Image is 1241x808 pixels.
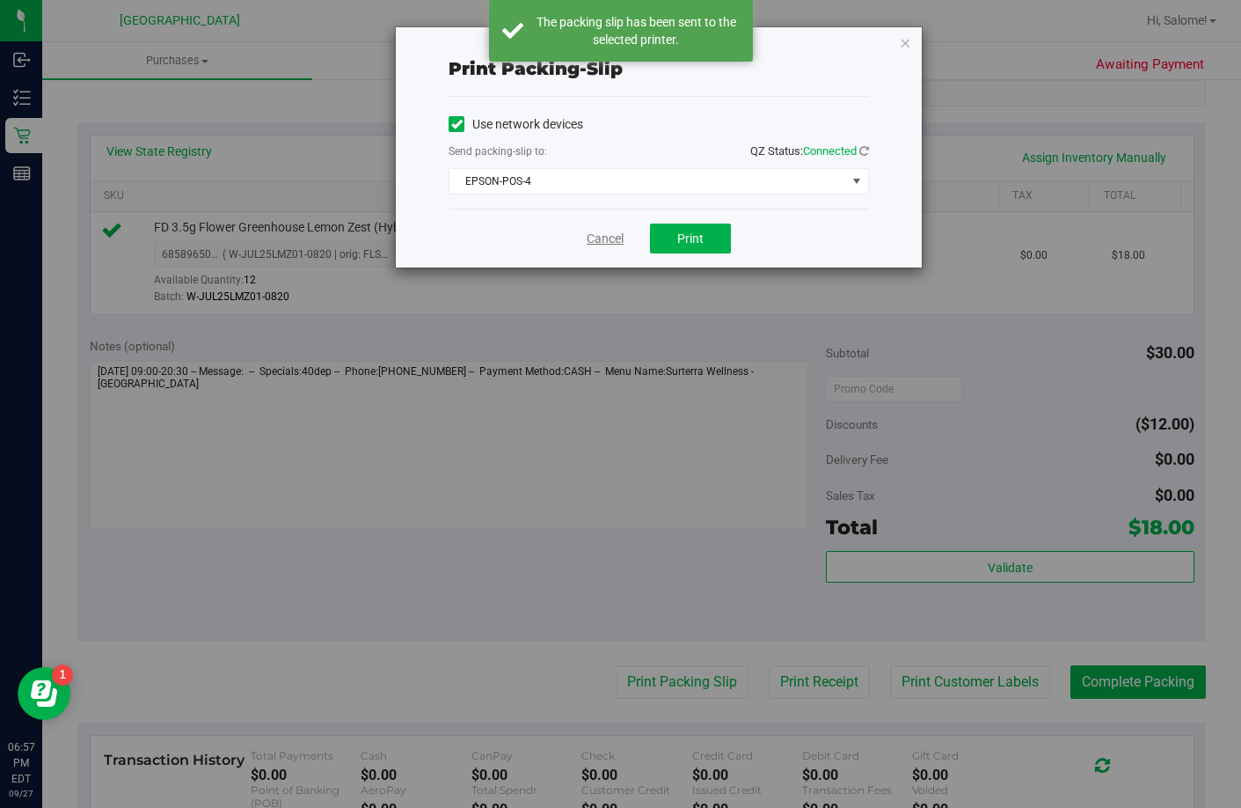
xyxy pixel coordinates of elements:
label: Use network devices [449,115,583,134]
span: Connected [803,144,857,158]
span: Print packing-slip [449,58,623,79]
iframe: Resource center unread badge [52,665,73,686]
div: The packing slip has been sent to the selected printer. [533,13,740,48]
iframe: Resource center [18,667,70,720]
label: Send packing-slip to: [449,143,547,159]
span: EPSON-POS-4 [449,169,846,194]
span: select [846,169,868,194]
span: QZ Status: [750,144,869,158]
button: Print [650,224,731,253]
a: Cancel [587,230,624,248]
span: Print [677,231,704,246]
